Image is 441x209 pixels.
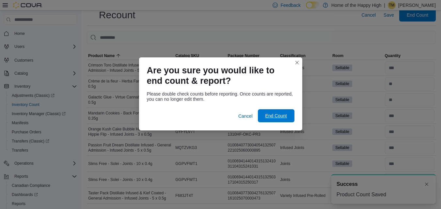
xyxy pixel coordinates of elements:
[293,59,301,67] button: Closes this modal window
[265,112,287,119] span: End Count
[258,109,294,122] button: End Count
[147,65,289,86] h1: Are you sure you would like to end count & report?
[147,91,294,102] div: Please double check counts before reporting. Once counts are reported, you can no longer edit them.
[236,110,255,123] button: Cancel
[238,113,253,119] span: Cancel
